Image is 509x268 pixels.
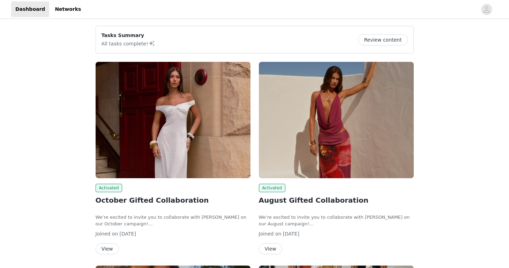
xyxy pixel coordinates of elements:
h2: October Gifted Collaboration [96,195,250,205]
button: View [96,243,119,254]
img: Peppermayo AUS [259,62,414,178]
a: View [96,246,119,252]
span: Joined on [96,231,118,237]
a: View [259,246,282,252]
a: Dashboard [11,1,49,17]
span: Joined on [259,231,282,237]
span: [DATE] [283,231,299,237]
button: Review content [358,34,407,45]
a: Networks [51,1,85,17]
p: All tasks complete! [102,39,155,48]
span: Activated [259,184,286,192]
span: Activated [96,184,122,192]
p: Tasks Summary [102,32,155,39]
span: [DATE] [120,231,136,237]
h2: August Gifted Collaboration [259,195,414,205]
img: Peppermayo AUS [96,62,250,178]
div: avatar [483,4,490,15]
p: We’re excited to invite you to collaborate with [PERSON_NAME] on our August campaign! [259,214,414,227]
p: We’re excited to invite you to collaborate with [PERSON_NAME] on our October campaign! [96,214,250,227]
button: View [259,243,282,254]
